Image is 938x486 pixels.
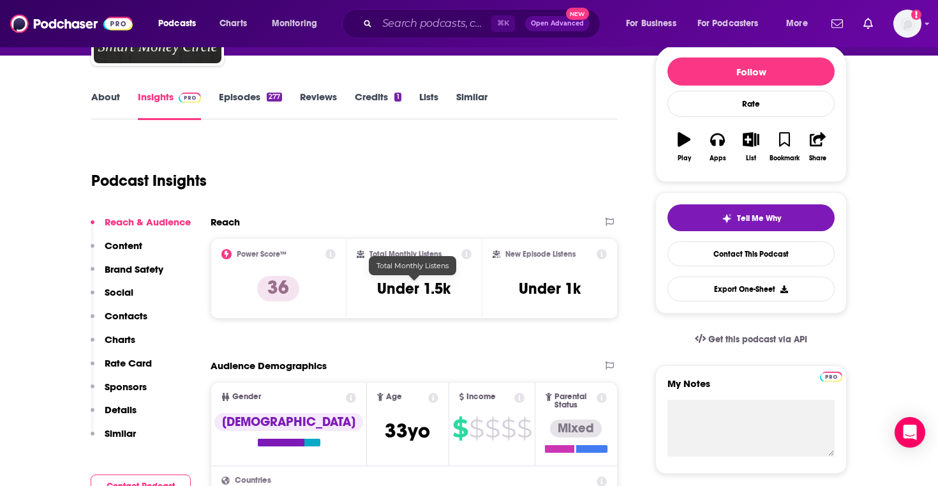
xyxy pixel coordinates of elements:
span: Logged in as maiak [893,10,921,38]
p: Social [105,286,133,298]
button: open menu [149,13,212,34]
button: open menu [777,13,824,34]
h3: Under 1.5k [377,279,450,298]
button: open menu [689,13,777,34]
label: My Notes [667,377,835,400]
button: Rate Card [91,357,152,381]
span: $ [501,418,516,439]
a: Lists [419,91,438,120]
h3: Under 1k [519,279,581,298]
img: User Profile [893,10,921,38]
div: [DEMOGRAPHIC_DATA] [214,413,363,431]
span: Open Advanced [531,20,584,27]
span: Total Monthly Listens [376,261,449,270]
span: $ [517,418,532,439]
span: For Podcasters [697,15,759,33]
span: Age [386,393,402,401]
button: Content [91,239,142,263]
p: Charts [105,333,135,346]
div: Bookmark [770,155,800,162]
span: Tell Me Why [737,213,781,224]
p: Details [105,404,137,416]
button: Export One-Sheet [667,277,835,301]
p: 36 [257,276,299,301]
img: Podchaser Pro [179,93,201,103]
div: Open Intercom Messenger [895,417,925,448]
div: List [746,155,756,162]
div: Rate [667,91,835,117]
a: Show notifications dropdown [858,13,878,34]
a: Episodes277 [219,91,282,120]
a: Reviews [300,91,337,120]
button: Bookmark [768,124,801,170]
button: Reach & Audience [91,216,191,239]
button: Share [801,124,835,170]
p: Rate Card [105,357,152,369]
h2: New Episode Listens [505,250,576,259]
span: $ [469,418,484,439]
span: Charts [220,15,247,33]
span: Income [466,393,496,401]
p: Similar [105,427,136,439]
span: $ [485,418,500,439]
button: open menu [263,13,334,34]
h2: Total Monthly Listens [369,250,442,259]
img: Podchaser Pro [820,372,842,382]
button: Follow [667,57,835,86]
button: tell me why sparkleTell Me Why [667,204,835,231]
div: Share [809,155,826,162]
p: Sponsors [105,381,147,393]
span: New [566,8,589,20]
a: Contact This Podcast [667,241,835,266]
h2: Audience Demographics [211,360,327,372]
button: Brand Safety [91,263,163,287]
div: 1 [394,93,401,102]
h2: Power Score™ [237,250,287,259]
button: Details [91,404,137,427]
button: Charts [91,333,135,357]
span: For Business [626,15,676,33]
span: ⌘ K [491,15,515,32]
input: Search podcasts, credits, & more... [377,13,491,34]
p: Content [105,239,142,252]
img: Podchaser - Follow, Share and Rate Podcasts [10,11,133,36]
div: Search podcasts, credits, & more... [354,9,613,38]
button: List [734,124,768,170]
button: Open AdvancedNew [525,16,590,31]
div: 277 [267,93,282,102]
span: More [786,15,808,33]
img: tell me why sparkle [722,213,732,224]
a: Show notifications dropdown [826,13,848,34]
a: Charts [211,13,255,34]
button: Social [91,286,133,310]
p: Reach & Audience [105,216,191,228]
button: Apps [701,124,734,170]
p: Brand Safety [105,263,163,275]
a: Get this podcast via API [685,324,817,355]
span: Get this podcast via API [708,334,807,345]
h1: Podcast Insights [91,171,207,190]
span: $ [452,418,468,439]
span: 33 yo [385,418,430,443]
a: About [91,91,120,120]
div: Mixed [550,420,602,437]
a: Pro website [820,370,842,382]
a: Similar [456,91,488,120]
span: Monitoring [272,15,317,33]
svg: Add a profile image [911,10,921,20]
span: Parental Status [555,393,595,409]
span: Podcasts [158,15,196,33]
span: Gender [232,393,261,401]
span: Countries [235,476,271,485]
button: Sponsors [91,381,147,404]
button: Similar [91,427,136,451]
a: Credits1 [355,91,401,120]
p: Contacts [105,310,147,322]
a: InsightsPodchaser Pro [138,91,201,120]
button: open menu [617,13,692,34]
button: Contacts [91,310,147,333]
button: Show profile menu [893,10,921,38]
div: Play [678,155,691,162]
button: Play [667,124,701,170]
